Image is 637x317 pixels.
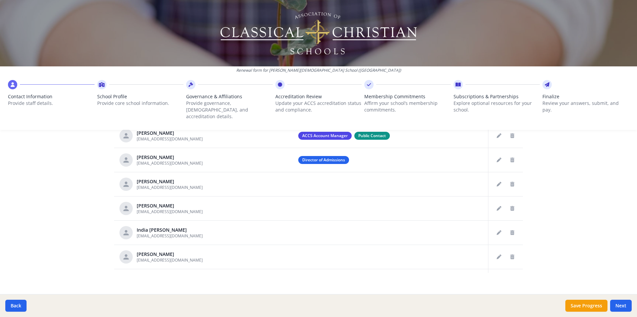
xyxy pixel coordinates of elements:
[364,93,451,100] span: Membership Commitments
[137,136,203,142] span: [EMAIL_ADDRESS][DOMAIN_NAME]
[454,100,540,113] p: Explore optional resources for your school.
[507,179,518,190] button: Delete staff
[8,100,95,107] p: Provide staff details.
[137,178,203,185] div: [PERSON_NAME]
[97,93,184,100] span: School Profile
[565,300,607,312] button: Save Progress
[454,93,540,100] span: Subscriptions & Partnerships
[298,132,352,140] span: ACCS Account Manager
[137,227,203,233] div: India [PERSON_NAME]
[298,156,349,164] span: Director of Admissions
[542,93,629,100] span: Finalize
[137,160,203,166] span: [EMAIL_ADDRESS][DOMAIN_NAME]
[364,100,451,113] p: Affirm your school’s membership commitments.
[97,100,184,107] p: Provide core school information.
[8,93,95,100] span: Contact Information
[137,154,203,161] div: [PERSON_NAME]
[137,233,203,239] span: [EMAIL_ADDRESS][DOMAIN_NAME]
[494,227,504,238] button: Edit staff
[137,257,203,263] span: [EMAIL_ADDRESS][DOMAIN_NAME]
[507,203,518,214] button: Delete staff
[137,251,203,258] div: [PERSON_NAME]
[494,179,504,190] button: Edit staff
[219,10,418,56] img: Logo
[137,202,203,209] div: [PERSON_NAME]
[507,130,518,141] button: Delete staff
[275,93,362,100] span: Accreditation Review
[507,252,518,262] button: Delete staff
[5,300,27,312] button: Back
[494,203,504,214] button: Edit staff
[275,100,362,113] p: Update your ACCS accreditation status and compliance.
[507,155,518,165] button: Delete staff
[542,100,629,113] p: Review your answers, submit, and pay.
[494,130,504,141] button: Edit staff
[507,227,518,238] button: Delete staff
[186,93,273,100] span: Governance & Affiliations
[610,300,632,312] button: Next
[137,209,203,214] span: [EMAIL_ADDRESS][DOMAIN_NAME]
[494,252,504,262] button: Edit staff
[354,132,390,140] span: Public Contact
[186,100,273,120] p: Provide governance, [DEMOGRAPHIC_DATA], and accreditation details.
[494,155,504,165] button: Edit staff
[137,185,203,190] span: [EMAIL_ADDRESS][DOMAIN_NAME]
